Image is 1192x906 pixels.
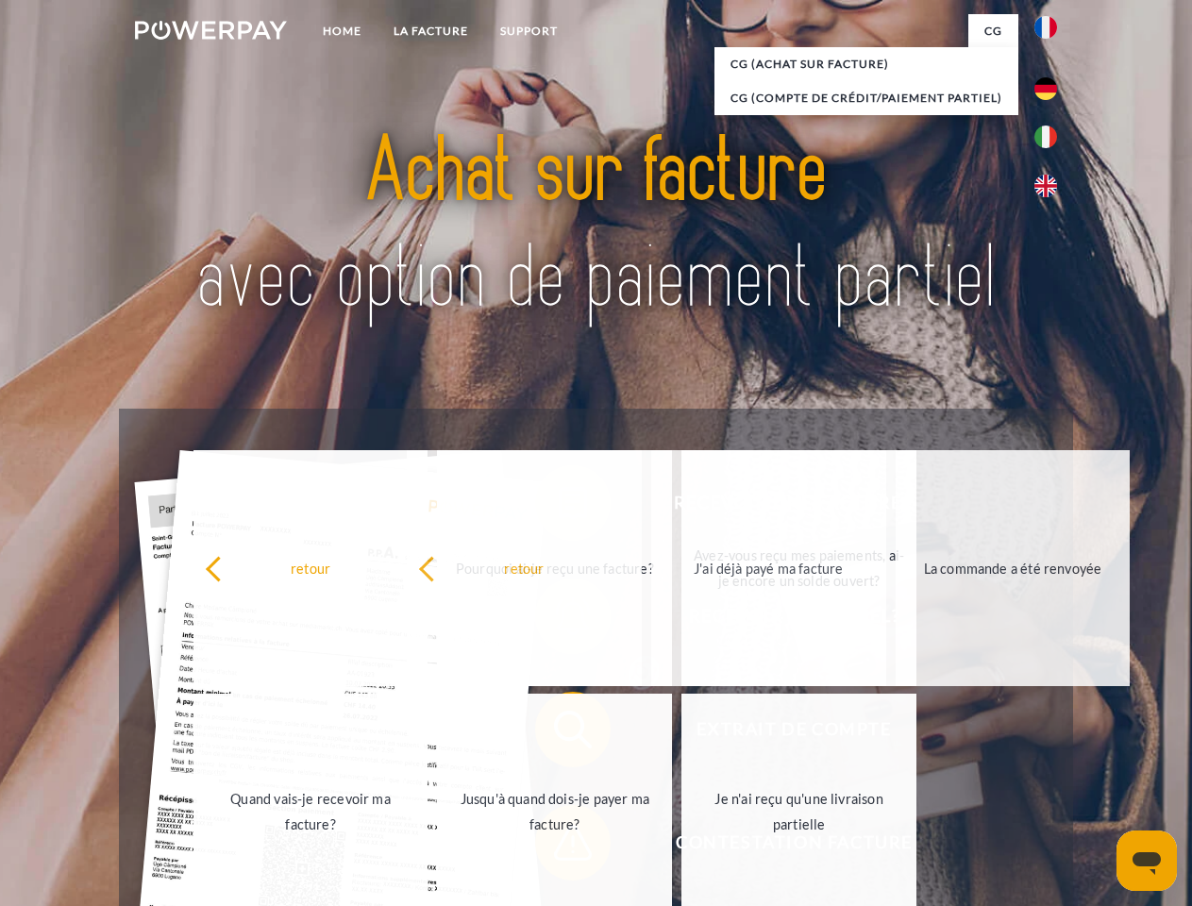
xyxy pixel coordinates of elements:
div: Jusqu'à quand dois-je payer ma facture? [448,786,661,837]
a: CG (achat sur facture) [714,47,1018,81]
div: Quand vais-je recevoir ma facture? [205,786,417,837]
div: retour [418,555,630,580]
img: fr [1034,16,1057,39]
a: CG (Compte de crédit/paiement partiel) [714,81,1018,115]
div: Je n'ai reçu qu'une livraison partielle [693,786,905,837]
div: La commande a été renvoyée [907,555,1119,580]
div: J'ai déjà payé ma facture [663,555,875,580]
a: Support [484,14,574,48]
img: title-powerpay_fr.svg [180,91,1012,361]
img: logo-powerpay-white.svg [135,21,287,40]
img: en [1034,175,1057,197]
a: Home [307,14,378,48]
img: it [1034,126,1057,148]
div: retour [205,555,417,580]
img: de [1034,77,1057,100]
iframe: Bouton de lancement de la fenêtre de messagerie [1116,830,1177,891]
a: LA FACTURE [378,14,484,48]
a: CG [968,14,1018,48]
